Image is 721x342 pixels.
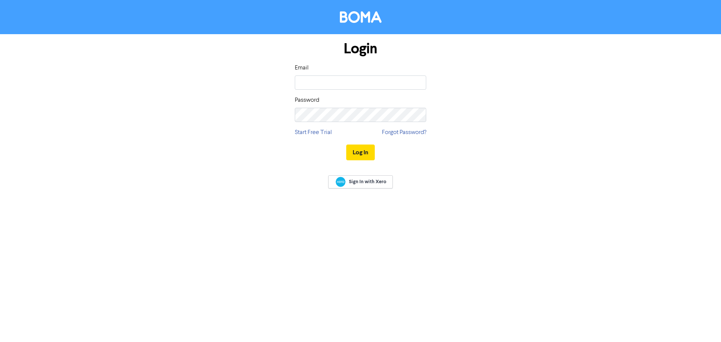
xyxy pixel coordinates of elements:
span: Sign In with Xero [349,178,386,185]
button: Log In [346,145,375,160]
a: Start Free Trial [295,128,332,137]
label: Email [295,63,309,72]
iframe: Chat Widget [683,306,721,342]
h1: Login [295,40,426,57]
img: Xero logo [336,177,345,187]
img: BOMA Logo [340,11,382,23]
label: Password [295,96,319,105]
a: Forgot Password? [382,128,426,137]
a: Sign In with Xero [328,175,393,188]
